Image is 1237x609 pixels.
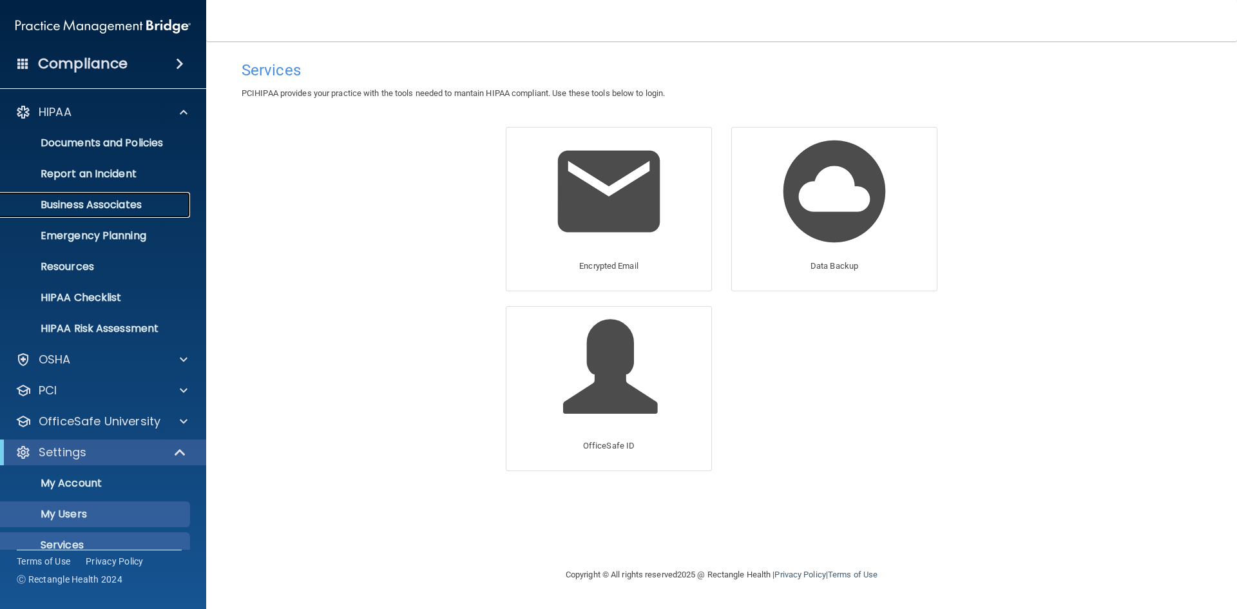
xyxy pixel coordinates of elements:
a: OSHA [15,352,187,367]
p: Encrypted Email [579,258,638,274]
a: Data Backup Data Backup [731,127,937,291]
a: Settings [15,445,187,460]
a: OfficeSafe University [15,414,187,429]
p: Business Associates [8,198,184,211]
p: OfficeSafe ID [583,438,635,454]
p: Documents and Policies [8,137,184,150]
p: HIPAA Risk Assessment [8,322,184,335]
img: Data Backup [773,130,896,253]
span: Ⓒ Rectangle Health 2024 [17,573,122,586]
p: Resources [8,260,184,273]
a: Terms of Use [828,570,877,579]
a: Encrypted Email Encrypted Email [506,127,712,291]
p: Emergency Planning [8,229,184,242]
p: Services [8,539,184,552]
p: Data Backup [810,258,858,274]
span: PCIHIPAA provides your practice with the tools needed to mantain HIPAA compliant. Use these tools... [242,88,665,98]
p: HIPAA Checklist [8,291,184,304]
img: PMB logo [15,14,191,39]
p: Report an Incident [8,168,184,180]
p: OSHA [39,352,71,367]
img: Encrypted Email [548,130,670,253]
p: Settings [39,445,86,460]
p: My Account [8,477,184,490]
a: Privacy Policy [774,570,825,579]
h4: Compliance [38,55,128,73]
a: Privacy Policy [86,555,144,568]
p: OfficeSafe University [39,414,160,429]
a: PCI [15,383,187,398]
h4: Services [242,62,1202,79]
p: My Users [8,508,184,521]
p: HIPAA [39,104,72,120]
p: PCI [39,383,57,398]
div: Copyright © All rights reserved 2025 @ Rectangle Health | | [486,554,957,595]
a: Terms of Use [17,555,70,568]
a: OfficeSafe ID [506,306,712,470]
a: HIPAA [15,104,187,120]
